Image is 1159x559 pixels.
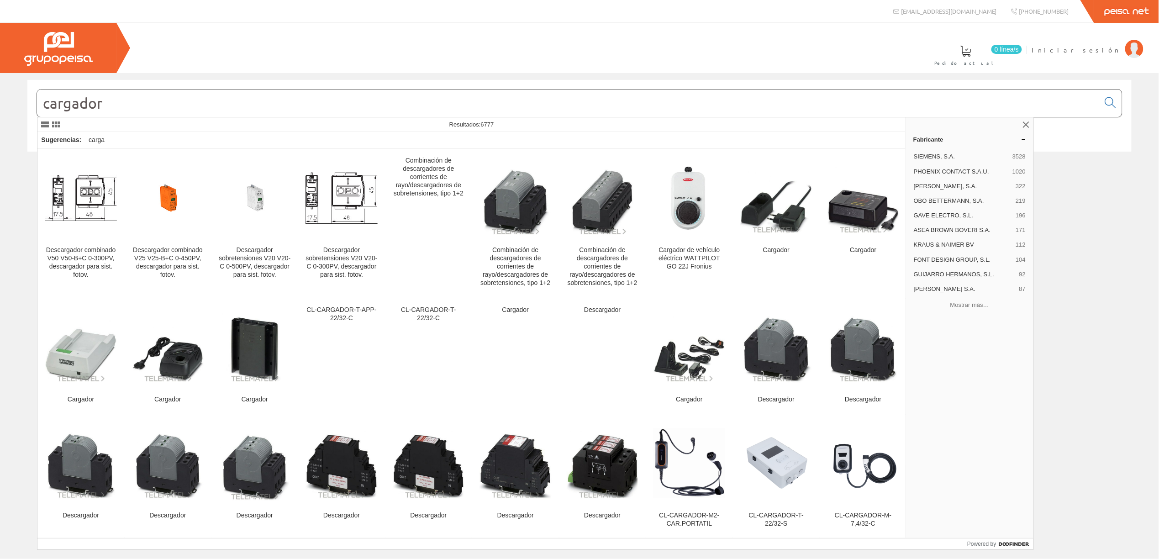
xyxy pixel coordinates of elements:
div: Descargador sobretensiones V20 V20-C 0-500PV, descargador para sist. fotov. [219,246,290,279]
span: 1020 [1012,168,1026,176]
div: Descargador [567,306,638,314]
a: Cargador de vehículo eléctrico WATTPILOT GO 22J Fronius Cargador de vehículo eléctrico WATTPILOT ... [646,149,732,298]
div: Descargador sobretensiones V20 V20-C 0-300PV, descargador para sist. fotov. [306,246,377,279]
a: Descargador Descargador [125,415,211,538]
div: CL-CARGADOR-T-22/32-C [393,306,464,322]
span: [PERSON_NAME], S.A. [914,182,1012,190]
a: Descargador sobretensiones V20 V20-C 0-300PV, descargador para sist. fotov. Descargador sobretens... [298,149,385,298]
a: Cargador Cargador [211,299,298,414]
div: Descargador [219,512,290,520]
span: 219 [1016,197,1026,205]
div: Descargador [740,396,812,404]
a: Descargador Descargador [820,299,906,414]
a: Descargador [559,299,646,414]
img: Grupo Peisa [24,32,93,66]
img: Cargador [132,311,204,383]
a: Cargador Cargador [37,299,124,414]
div: Descargador combinado V50 V50-B+C 0-300PV, descargador para sist. fotov. [45,246,116,279]
div: Cargador [45,396,116,404]
img: Cargador [45,311,116,383]
a: CL-CARGADOR-M-7,4/32-C CL-CARGADOR-M-7,4/32-C [820,415,906,538]
span: Pedido actual [935,58,997,68]
span: 322 [1016,182,1026,190]
img: Cargador [219,311,290,383]
img: Descargador [827,311,899,383]
span: [PERSON_NAME] S.A. [914,285,1016,293]
a: Cargador Cargador [733,149,819,298]
div: Cargador [827,246,899,254]
div: Descargador combinado V25 V25-B+C 0-450PV, descargador para sist. fotov. [132,246,204,279]
span: 0 línea/s [991,45,1022,54]
span: 6777 [481,121,494,128]
img: Descargador combinado V50 V50-B+C 0-300PV, descargador para sist. fotov. [45,175,116,221]
div: Cargador [653,396,725,404]
div: CL-CARGADOR-M2-CAR.PORTATIL [653,512,725,528]
a: Descargador Descargador [472,415,558,538]
a: Descargador Descargador [298,415,385,538]
div: Cargador [740,246,812,254]
img: Cargador [653,311,725,383]
a: Fabricante [906,132,1033,147]
span: 112 [1016,241,1026,249]
a: Cargador Cargador [646,299,732,414]
div: Combinación de descargadores de corrientes de rayo/descargadores de sobretensiones, tipo 1+2 [479,246,551,287]
a: CL-CARGADOR-T-22/32-S CL-CARGADOR-T-22/32-S [733,415,819,538]
img: Descargador [740,311,812,383]
span: [EMAIL_ADDRESS][DOMAIN_NAME] [901,7,997,15]
div: Descargador [393,512,464,520]
a: Descargador combinado V25 V25-B+C 0-450PV, descargador para sist. fotov. Descargador combinado V2... [125,149,211,298]
a: Cargador Cargador [820,149,906,298]
img: Descargador [306,427,377,499]
div: Descargador [827,396,899,404]
span: 87 [1019,285,1026,293]
div: Descargador [567,512,638,520]
img: Combinación de descargadores de corrientes de rayo/descargadores de sobretensiones, tipo 1+2 [479,160,551,236]
div: Descargador [132,512,204,520]
img: Descargador combinado V25 V25-B+C 0-450PV, descargador para sist. fotov. [132,183,204,213]
span: KRAUS & NAIMER BV [914,241,1012,249]
img: CL-CARGADOR-T-22/32-S [740,427,812,499]
img: Descargador [132,427,204,499]
a: Descargador Descargador [733,299,819,414]
a: Combinación de descargadores de corrientes de rayo/descargadores de sobretensiones, tipo 1+2 [385,149,472,298]
a: CL-CARGADOR-T-APP-22/32-C [298,299,385,414]
span: [PHONE_NUMBER] [1019,7,1069,15]
input: Buscar... [37,90,1100,117]
div: Descargador [45,512,116,520]
div: Cargador [479,306,551,314]
span: FONT DESIGN GROUP, S.L. [914,256,1012,264]
div: Combinación de descargadores de corrientes de rayo/descargadores de sobretensiones, tipo 1+2 [567,246,638,287]
div: Sugerencias: [37,134,83,147]
span: 104 [1016,256,1026,264]
img: Descargador [567,427,638,499]
a: Cargador Cargador [125,299,211,414]
span: 171 [1016,226,1026,234]
img: Descargador [45,427,116,499]
div: Cargador [219,396,290,404]
img: Cargador [827,162,899,234]
a: Iniciar sesión [1032,38,1143,47]
span: 196 [1016,211,1026,220]
a: Combinación de descargadores de corrientes de rayo/descargadores de sobretensiones, tipo 1+2 Comb... [559,149,646,298]
div: CL-CARGADOR-M-7,4/32-C [827,512,899,528]
img: Descargador [479,427,551,499]
img: CL-CARGADOR-M-7,4/32-C [827,427,899,499]
div: Combinación de descargadores de corrientes de rayo/descargadores de sobretensiones, tipo 1+2 [393,157,464,198]
span: PHOENIX CONTACT S.A.U, [914,168,1009,176]
div: carga [85,132,108,148]
span: GAVE ELECTRO, S.L. [914,211,1012,220]
img: Combinación de descargadores de corrientes de rayo/descargadores de sobretensiones, tipo 1+2 [567,160,638,236]
span: Resultados: [449,121,494,128]
a: Descargador sobretensiones V20 V20-C 0-500PV, descargador para sist. fotov. Descargador sobretens... [211,149,298,298]
a: Descargador Descargador [385,415,472,538]
img: CL-CARGADOR-M2-CAR.PORTATIL [653,428,725,498]
div: CL-CARGADOR-T-22/32-S [740,512,812,528]
span: SIEMENS, S.A. [914,153,1009,161]
img: Cargador [740,162,812,234]
a: Descargador Descargador [211,415,298,538]
img: Descargador sobretensiones V20 V20-C 0-500PV, descargador para sist. fotov. [219,185,290,211]
img: Cargador de vehículo eléctrico WATTPILOT GO 22J Fronius [653,159,725,237]
span: OBO BETTERMANN, S.A. [914,197,1012,205]
img: Descargador sobretensiones V20 V20-C 0-300PV, descargador para sist. fotov. [306,172,377,224]
a: Descargador Descargador [37,415,124,538]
